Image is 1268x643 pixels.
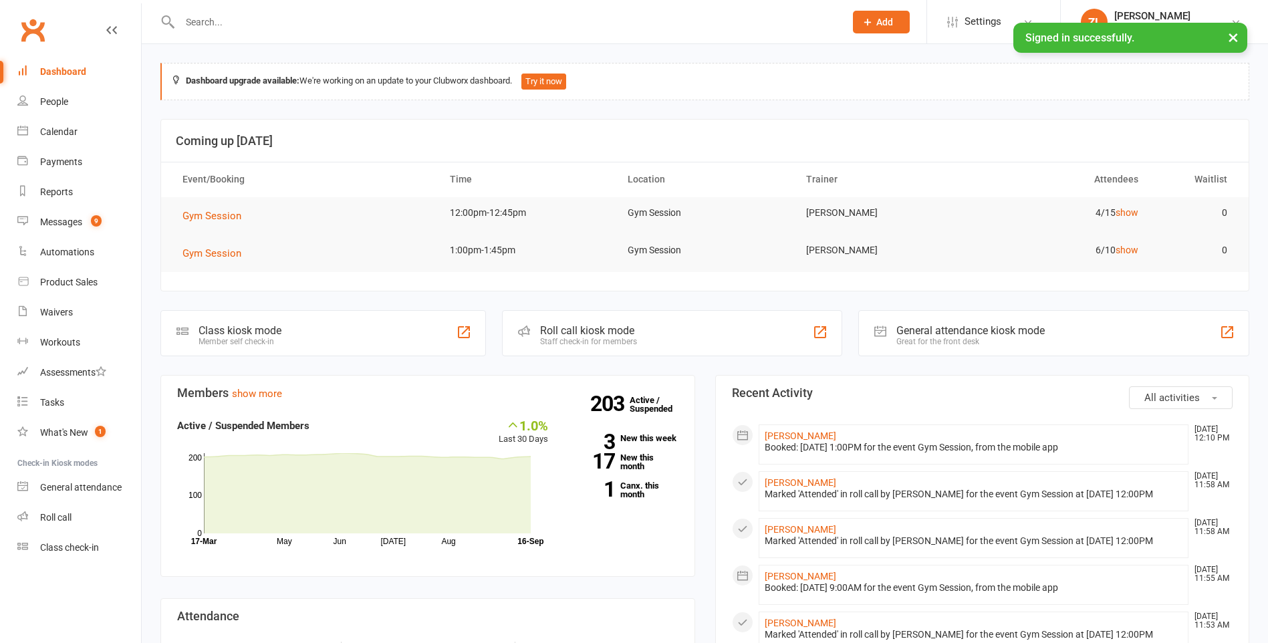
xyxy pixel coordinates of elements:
div: Marked 'Attended' in roll call by [PERSON_NAME] for the event Gym Session at [DATE] 12:00PM [765,629,1183,640]
time: [DATE] 12:10 PM [1188,425,1232,442]
div: Calendar [40,126,78,137]
a: 3New this week [568,434,678,442]
td: 12:00pm-12:45pm [438,197,616,229]
div: Workouts [40,337,80,348]
div: Class kiosk mode [199,324,281,337]
strong: 203 [590,394,630,414]
a: Payments [17,147,141,177]
a: show [1116,207,1138,218]
div: Class check-in [40,542,99,553]
strong: Dashboard upgrade available: [186,76,299,86]
a: Automations [17,237,141,267]
strong: 17 [568,451,615,471]
a: Dashboard [17,57,141,87]
time: [DATE] 11:58 AM [1188,519,1232,536]
a: [PERSON_NAME] [765,430,836,441]
strong: Active / Suspended Members [177,420,309,432]
th: Trainer [794,162,972,197]
div: Dashboard [40,66,86,77]
div: People [40,96,68,107]
span: 9 [91,215,102,227]
div: General attendance [40,482,122,493]
td: 1:00pm-1:45pm [438,235,616,266]
strong: 3 [568,432,615,452]
div: We're working on an update to your Clubworx dashboard. [160,63,1249,100]
div: What's New [40,427,88,438]
button: All activities [1129,386,1233,409]
a: Reports [17,177,141,207]
a: Product Sales [17,267,141,297]
a: Calendar [17,117,141,147]
time: [DATE] 11:58 AM [1188,472,1232,489]
td: 4/15 [972,197,1150,229]
a: Waivers [17,297,141,328]
button: Gym Session [182,208,251,224]
div: Reports [40,186,73,197]
h3: Attendance [177,610,678,623]
div: Staff check-in for members [540,337,637,346]
td: 0 [1150,197,1239,229]
a: Messages 9 [17,207,141,237]
div: Booked: [DATE] 9:00AM for the event Gym Session, from the mobile app [765,582,1183,594]
div: 1.0% [499,418,548,432]
a: 203Active / Suspended [630,386,688,423]
th: Time [438,162,616,197]
button: × [1221,23,1245,51]
a: Clubworx [16,13,49,47]
div: ZL [1081,9,1108,35]
a: What's New1 [17,418,141,448]
div: Uniting Seniors Gym Orange [1114,22,1231,34]
a: [PERSON_NAME] [765,571,836,582]
button: Add [853,11,910,33]
button: Gym Session [182,245,251,261]
a: People [17,87,141,117]
span: Add [876,17,893,27]
div: Automations [40,247,94,257]
a: General attendance kiosk mode [17,473,141,503]
div: [PERSON_NAME] [1114,10,1231,22]
div: Booked: [DATE] 1:00PM for the event Gym Session, from the mobile app [765,442,1183,453]
div: General attendance kiosk mode [896,324,1045,337]
time: [DATE] 11:55 AM [1188,565,1232,583]
div: Roll call [40,512,72,523]
span: Settings [965,7,1001,37]
a: [PERSON_NAME] [765,477,836,488]
a: Tasks [17,388,141,418]
div: Roll call kiosk mode [540,324,637,337]
button: Try it now [521,74,566,90]
th: Event/Booking [170,162,438,197]
h3: Members [177,386,678,400]
a: show [1116,245,1138,255]
a: [PERSON_NAME] [765,618,836,628]
span: Gym Session [182,210,241,222]
a: [PERSON_NAME] [765,524,836,535]
td: 6/10 [972,235,1150,266]
div: Product Sales [40,277,98,287]
td: [PERSON_NAME] [794,235,972,266]
a: show more [232,388,282,400]
td: Gym Session [616,235,793,266]
span: 1 [95,426,106,437]
div: Last 30 Days [499,418,548,446]
input: Search... [176,13,836,31]
a: Class kiosk mode [17,533,141,563]
a: Workouts [17,328,141,358]
h3: Recent Activity [732,386,1233,400]
a: Assessments [17,358,141,388]
strong: 1 [568,479,615,499]
a: 17New this month [568,453,678,471]
th: Attendees [972,162,1150,197]
td: Gym Session [616,197,793,229]
span: All activities [1144,392,1200,404]
div: Messages [40,217,82,227]
span: Signed in successfully. [1025,31,1134,44]
div: Member self check-in [199,337,281,346]
div: Payments [40,156,82,167]
th: Location [616,162,793,197]
div: Waivers [40,307,73,317]
div: Tasks [40,397,64,408]
div: Marked 'Attended' in roll call by [PERSON_NAME] for the event Gym Session at [DATE] 12:00PM [765,489,1183,500]
th: Waitlist [1150,162,1239,197]
h3: Coming up [DATE] [176,134,1234,148]
time: [DATE] 11:53 AM [1188,612,1232,630]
